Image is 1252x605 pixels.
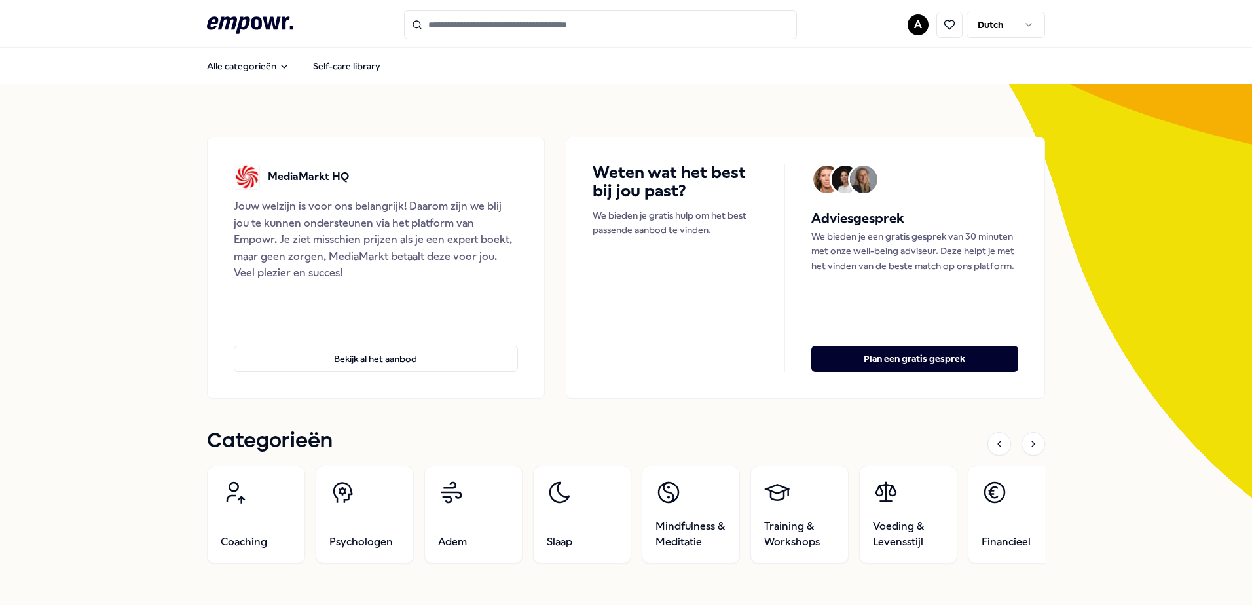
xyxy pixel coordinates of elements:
[593,208,758,238] p: We bieden je gratis hulp om het best passende aanbod te vinden.
[832,166,859,193] img: Avatar
[547,534,572,550] span: Slaap
[234,325,518,372] a: Bekijk al het aanbod
[813,166,841,193] img: Avatar
[811,346,1018,372] button: Plan een gratis gesprek
[234,198,518,282] div: Jouw welzijn is voor ons belangrijk! Daarom zijn we blij jou te kunnen ondersteunen via het platf...
[316,466,414,564] a: Psychologen
[424,466,523,564] a: Adem
[234,164,260,190] img: MediaMarkt HQ
[982,534,1031,550] span: Financieel
[207,466,305,564] a: Coaching
[655,519,726,550] span: Mindfulness & Meditatie
[850,166,877,193] img: Avatar
[329,534,393,550] span: Psychologen
[859,466,957,564] a: Voeding & Levensstijl
[873,519,944,550] span: Voeding & Levensstijl
[303,53,391,79] a: Self-care library
[811,229,1018,273] p: We bieden je een gratis gesprek van 30 minuten met onze well-being adviseur. Deze helpt je met he...
[207,425,333,458] h1: Categorieën
[811,208,1018,229] h5: Adviesgesprek
[642,466,740,564] a: Mindfulness & Meditatie
[234,346,518,372] button: Bekijk al het aanbod
[764,519,835,550] span: Training & Workshops
[404,10,797,39] input: Search for products, categories or subcategories
[196,53,300,79] button: Alle categorieën
[593,164,758,200] h4: Weten wat het best bij jou past?
[438,534,467,550] span: Adem
[221,534,267,550] span: Coaching
[750,466,849,564] a: Training & Workshops
[968,466,1066,564] a: Financieel
[268,168,349,185] p: MediaMarkt HQ
[196,53,391,79] nav: Main
[533,466,631,564] a: Slaap
[908,14,929,35] button: A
